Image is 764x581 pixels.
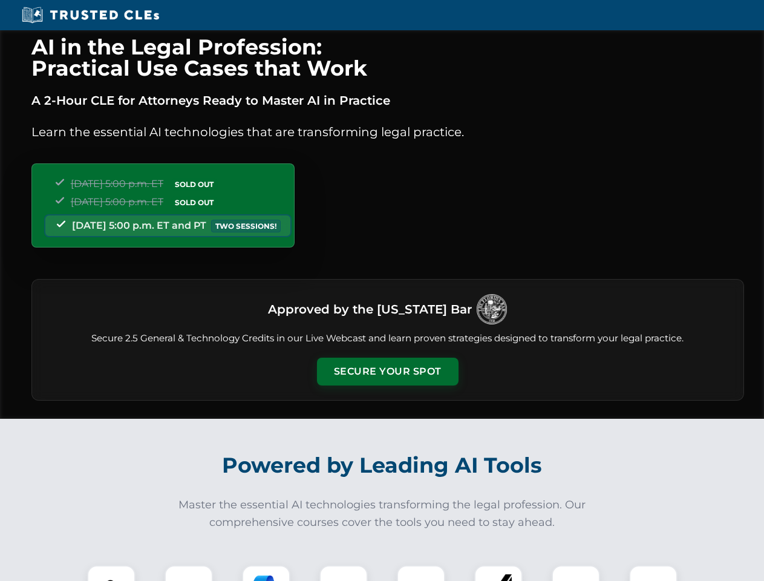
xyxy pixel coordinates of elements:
h1: AI in the Legal Profession: Practical Use Cases that Work [31,36,744,79]
span: SOLD OUT [171,178,218,191]
img: Trusted CLEs [18,6,163,24]
p: Master the essential AI technologies transforming the legal profession. Our comprehensive courses... [171,496,594,531]
span: [DATE] 5:00 p.m. ET [71,196,163,208]
img: Logo [477,294,507,324]
h2: Powered by Leading AI Tools [47,444,717,487]
p: Learn the essential AI technologies that are transforming legal practice. [31,122,744,142]
button: Secure Your Spot [317,358,459,386]
span: SOLD OUT [171,196,218,209]
p: A 2-Hour CLE for Attorneys Ready to Master AI in Practice [31,91,744,110]
h3: Approved by the [US_STATE] Bar [268,298,472,320]
p: Secure 2.5 General & Technology Credits in our Live Webcast and learn proven strategies designed ... [47,332,729,346]
span: [DATE] 5:00 p.m. ET [71,178,163,189]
